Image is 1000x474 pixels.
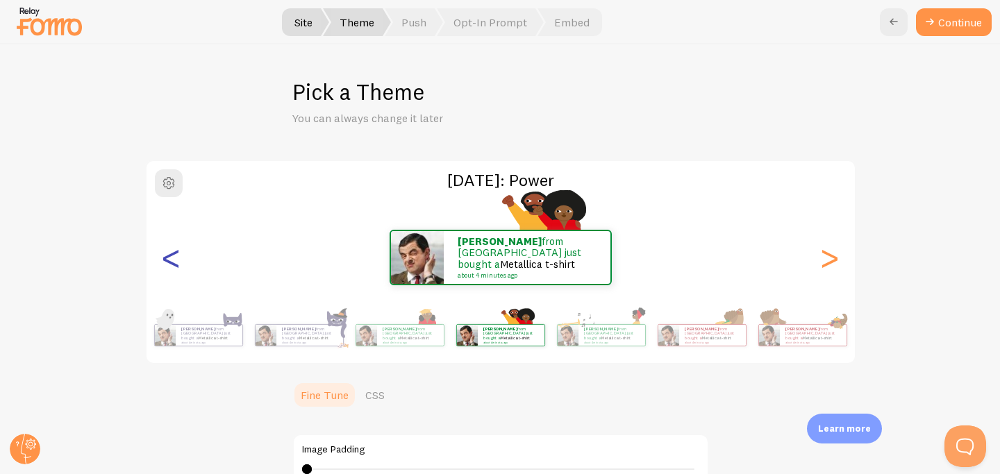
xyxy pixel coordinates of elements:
[163,208,180,307] div: Previous slide
[282,341,336,344] small: about 4 minutes ago
[483,326,539,344] p: from [GEOGRAPHIC_DATA] just bought a
[500,257,575,271] a: Metallica t-shirt
[155,325,176,346] img: Fomo
[785,341,840,344] small: about 4 minutes ago
[383,326,416,332] strong: [PERSON_NAME]
[807,414,882,443] div: Learn more
[400,335,430,341] a: Metallica t-shirt
[584,326,640,344] p: from [GEOGRAPHIC_DATA] just bought a
[356,325,377,346] img: Fomo
[181,326,215,332] strong: [PERSON_NAME]
[483,326,517,332] strong: [PERSON_NAME]
[292,381,357,409] a: Fine Tune
[501,335,531,341] a: Metallica t-shirt
[785,326,819,332] strong: [PERSON_NAME]
[944,425,986,467] iframe: Help Scout Beacon - Open
[818,422,871,435] p: Learn more
[302,443,699,456] label: Image Padding
[685,326,740,344] p: from [GEOGRAPHIC_DATA] just bought a
[199,335,228,341] a: Metallica t-shirt
[458,235,542,248] strong: [PERSON_NAME]
[584,326,617,332] strong: [PERSON_NAME]
[685,326,718,332] strong: [PERSON_NAME]
[15,3,84,39] img: fomo-relay-logo-orange.svg
[759,325,780,346] img: Fomo
[483,341,537,344] small: about 4 minutes ago
[282,326,315,332] strong: [PERSON_NAME]
[391,231,444,284] img: Fomo
[803,335,833,341] a: Metallica t-shirt
[357,381,393,409] a: CSS
[457,325,478,346] img: Fomo
[181,326,237,344] p: from [GEOGRAPHIC_DATA] just bought a
[584,341,638,344] small: about 4 minutes ago
[292,110,626,126] p: You can always change it later
[558,325,578,346] img: Fomo
[256,325,276,346] img: Fomo
[658,325,679,346] img: Fomo
[685,341,739,344] small: about 4 minutes ago
[383,326,438,344] p: from [GEOGRAPHIC_DATA] just bought a
[299,335,329,341] a: Metallica t-shirt
[458,236,597,279] p: from [GEOGRAPHIC_DATA] just bought a
[292,78,709,106] h1: Pick a Theme
[702,335,732,341] a: Metallica t-shirt
[601,335,631,341] a: Metallica t-shirt
[822,208,838,307] div: Next slide
[282,326,337,344] p: from [GEOGRAPHIC_DATA] just bought a
[147,169,855,191] h2: [DATE]: Power
[181,341,235,344] small: about 4 minutes ago
[458,272,592,279] small: about 4 minutes ago
[383,341,437,344] small: about 4 minutes ago
[785,326,841,344] p: from [GEOGRAPHIC_DATA] just bought a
